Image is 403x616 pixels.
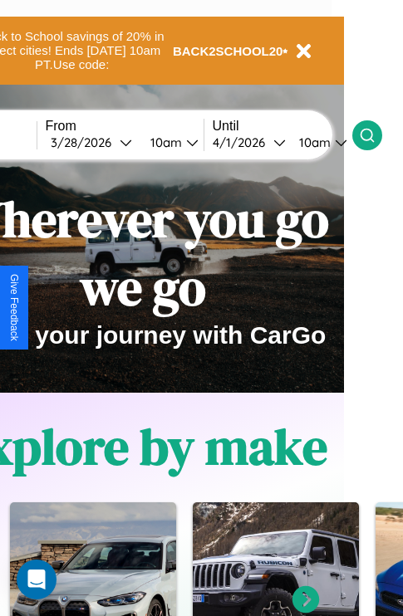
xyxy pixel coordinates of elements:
div: 10am [291,134,335,150]
button: 10am [286,134,352,151]
label: From [46,119,204,134]
div: Give Feedback [8,274,20,341]
label: Until [213,119,352,134]
button: 3/28/2026 [46,134,137,151]
button: 10am [137,134,204,151]
div: 4 / 1 / 2026 [213,134,273,150]
div: 10am [142,134,186,150]
b: BACK2SCHOOL20 [173,44,283,58]
div: 3 / 28 / 2026 [51,134,120,150]
div: Open Intercom Messenger [17,560,57,599]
